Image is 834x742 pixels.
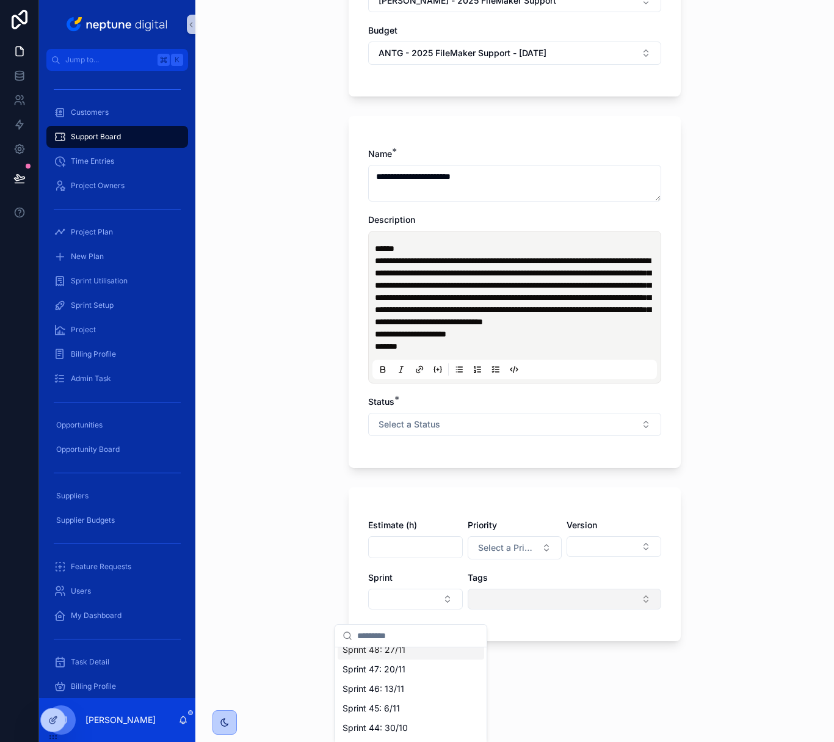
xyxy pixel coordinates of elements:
[46,270,188,292] a: Sprint Utilisation
[46,150,188,172] a: Time Entries
[468,536,562,559] button: Select Button
[46,49,188,71] button: Jump to...K
[468,589,661,609] button: Select Button
[343,702,400,715] span: Sprint 45: 6/11
[71,325,96,335] span: Project
[343,722,408,734] span: Sprint 44: 30/10
[39,71,195,698] div: scrollable content
[368,25,397,35] span: Budget
[71,132,121,142] span: Support Board
[71,349,116,359] span: Billing Profile
[46,556,188,578] a: Feature Requests
[71,300,114,310] span: Sprint Setup
[46,414,188,436] a: Opportunities
[46,580,188,602] a: Users
[46,246,188,267] a: New Plan
[56,420,103,430] span: Opportunities
[368,42,661,65] button: Select Button
[478,542,537,554] span: Select a Priority
[64,15,171,34] img: App logo
[71,586,91,596] span: Users
[46,343,188,365] a: Billing Profile
[46,651,188,673] a: Task Detail
[71,374,111,384] span: Admin Task
[71,156,114,166] span: Time Entries
[71,276,128,286] span: Sprint Utilisation
[368,214,415,225] span: Description
[343,683,404,695] span: Sprint 46: 13/11
[46,485,188,507] a: Suppliers
[368,572,393,583] span: Sprint
[343,644,405,656] span: Sprint 48: 27/11
[468,520,497,530] span: Priority
[368,589,463,609] button: Select Button
[71,682,116,691] span: Billing Profile
[46,175,188,197] a: Project Owners
[71,657,109,667] span: Task Detail
[368,413,661,436] button: Select Button
[46,675,188,697] a: Billing Profile
[71,107,109,117] span: Customers
[567,520,597,530] span: Version
[46,101,188,123] a: Customers
[56,515,115,525] span: Supplier Budgets
[468,572,488,583] span: Tags
[85,714,156,726] p: [PERSON_NAME]
[65,55,153,65] span: Jump to...
[71,611,121,620] span: My Dashboard
[56,445,120,454] span: Opportunity Board
[46,509,188,531] a: Supplier Budgets
[46,319,188,341] a: Project
[567,536,661,557] button: Select Button
[71,227,113,237] span: Project Plan
[71,181,125,191] span: Project Owners
[172,55,182,65] span: K
[343,663,405,675] span: Sprint 47: 20/11
[46,605,188,627] a: My Dashboard
[368,396,394,407] span: Status
[379,47,546,59] span: ANTG - 2025 FileMaker Support - [DATE]
[46,221,188,243] a: Project Plan
[46,294,188,316] a: Sprint Setup
[368,148,392,159] span: Name
[71,562,131,572] span: Feature Requests
[379,418,440,431] span: Select a Status
[56,491,89,501] span: Suppliers
[46,126,188,148] a: Support Board
[46,368,188,390] a: Admin Task
[46,438,188,460] a: Opportunity Board
[368,520,417,530] span: Estimate (h)
[71,252,104,261] span: New Plan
